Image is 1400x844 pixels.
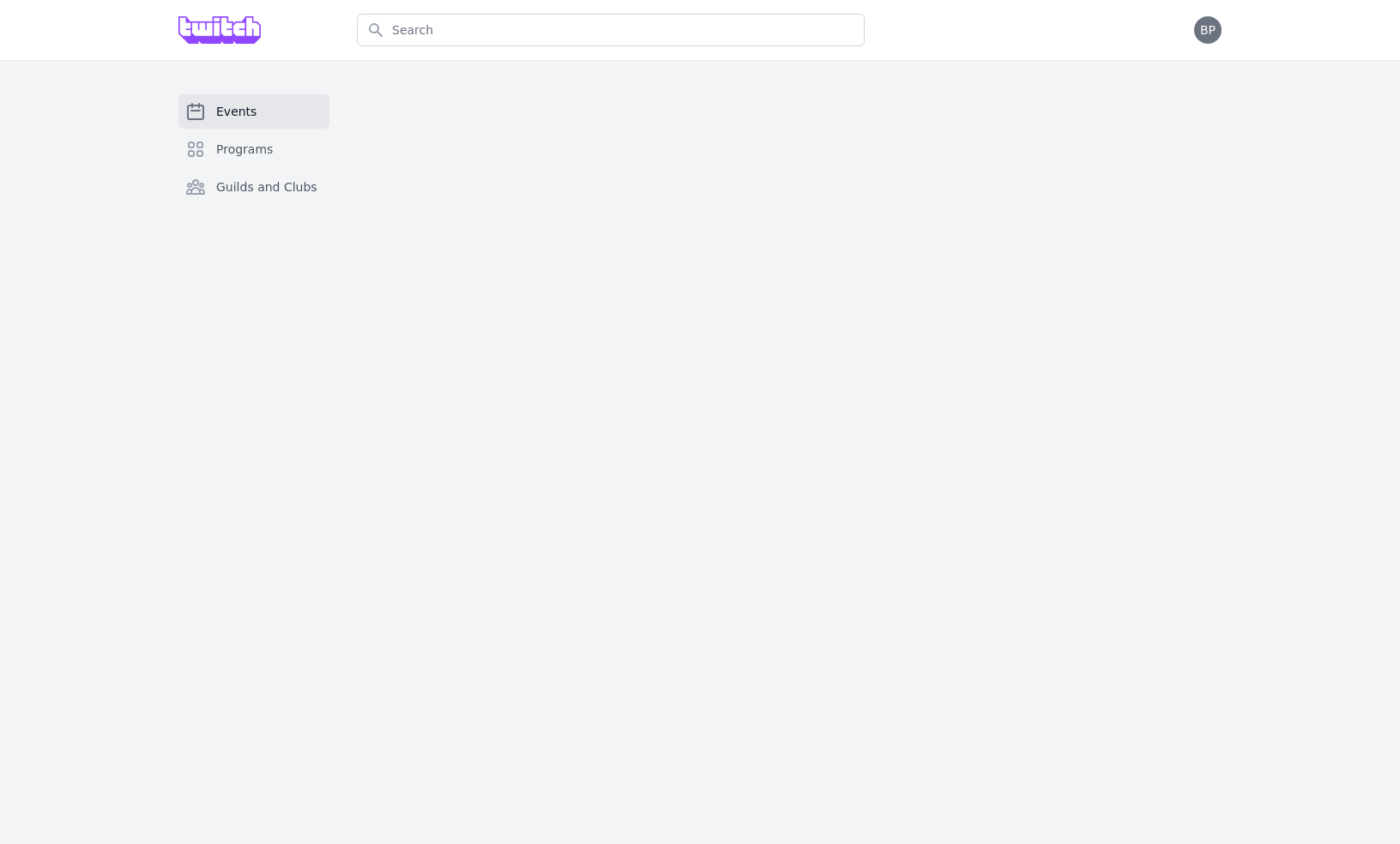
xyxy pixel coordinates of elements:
[216,178,317,196] span: Guilds and Clubs
[1194,16,1222,44] button: BP
[216,103,256,120] span: Events
[178,94,329,129] a: Events
[178,16,261,44] img: Grove
[1200,24,1216,36] span: BP
[178,94,329,232] nav: Sidebar
[357,14,865,46] input: Search
[178,132,329,166] a: Programs
[216,141,273,158] span: Programs
[178,170,329,204] a: Guilds and Clubs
